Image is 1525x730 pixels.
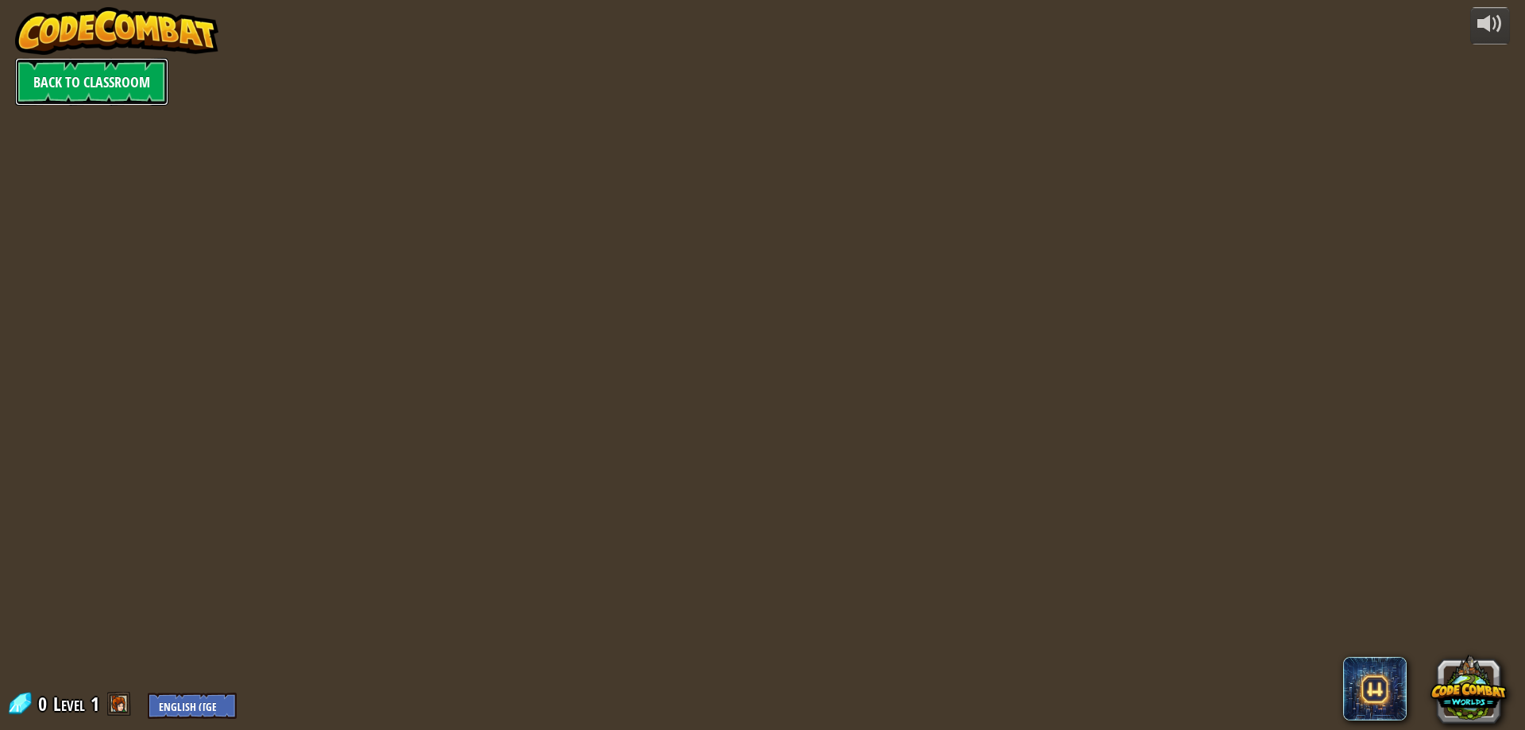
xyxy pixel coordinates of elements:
[15,7,218,55] img: CodeCombat - Learn how to code by playing a game
[1470,7,1510,44] button: Adjust volume
[38,691,52,716] span: 0
[15,58,168,106] a: Back to Classroom
[91,691,99,716] span: 1
[53,691,85,717] span: Level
